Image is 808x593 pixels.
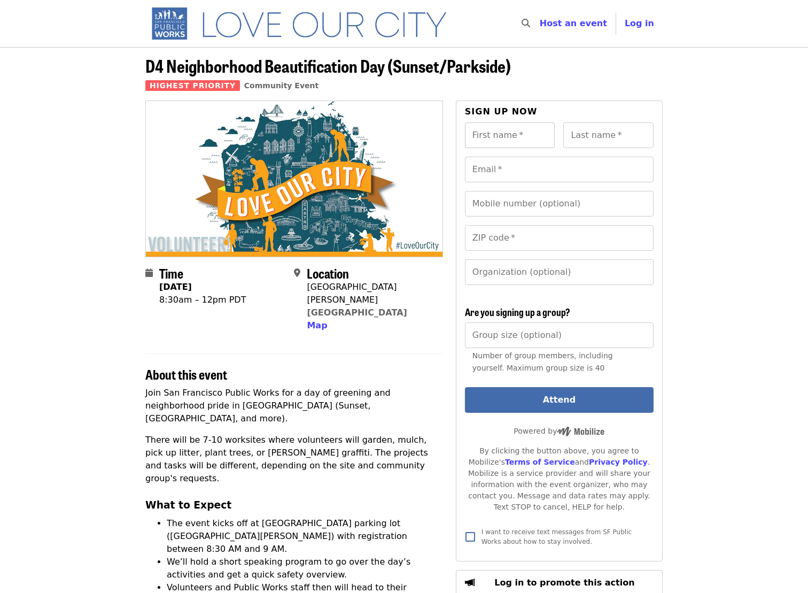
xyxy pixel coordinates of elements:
[307,264,349,282] span: Location
[465,445,654,513] div: By clicking the button above, you agree to Mobilize's and . Mobilize is a service provider and wi...
[307,281,434,306] div: [GEOGRAPHIC_DATA][PERSON_NAME]
[465,225,654,251] input: ZIP code
[145,498,443,513] h3: What to Expect
[563,122,654,148] input: Last name
[465,157,654,182] input: Email
[146,101,442,256] img: D4 Neighborhood Beautification Day (Sunset/Parkside) organized by SF Public Works
[472,351,613,372] span: Number of group members, including yourself. Maximum group size is 40
[465,106,538,117] span: Sign up now
[159,294,246,306] div: 8:30am – 12pm PDT
[465,322,654,348] input: [object Object]
[167,556,443,581] li: We’ll hold a short speaking program to go over the day’s activities and get a quick safety overview.
[145,365,227,383] span: About this event
[616,13,663,34] button: Log in
[465,387,654,413] button: Attend
[537,11,545,36] input: Search
[481,528,632,545] span: I want to receive text messages from SF Public Works about how to stay involved.
[167,517,443,556] li: The event kicks off at [GEOGRAPHIC_DATA] parking lot ([GEOGRAPHIC_DATA][PERSON_NAME]) with regist...
[307,320,327,330] span: Map
[145,434,443,485] p: There will be 7-10 worksites where volunteers will garden, mulch, pick up litter, plant trees, or...
[159,282,192,292] strong: [DATE]
[522,18,530,28] i: search icon
[145,268,153,278] i: calendar icon
[145,387,443,425] p: Join San Francisco Public Works for a day of greening and neighborhood pride in [GEOGRAPHIC_DATA]...
[625,18,654,28] span: Log in
[540,18,607,28] a: Host an event
[294,268,300,278] i: map-marker-alt icon
[159,264,183,282] span: Time
[589,458,648,466] a: Privacy Policy
[514,427,604,435] span: Powered by
[465,122,555,148] input: First name
[145,6,462,41] img: SF Public Works - Home
[145,80,240,91] span: Highest Priority
[494,577,634,588] span: Log in to promote this action
[307,307,407,318] a: [GEOGRAPHIC_DATA]
[307,319,327,332] button: Map
[244,81,318,90] a: Community Event
[145,53,511,78] span: D4 Neighborhood Beautification Day (Sunset/Parkside)
[465,305,570,319] span: Are you signing up a group?
[557,427,604,436] img: Powered by Mobilize
[505,458,575,466] a: Terms of Service
[465,191,654,217] input: Mobile number (optional)
[465,259,654,285] input: Organization (optional)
